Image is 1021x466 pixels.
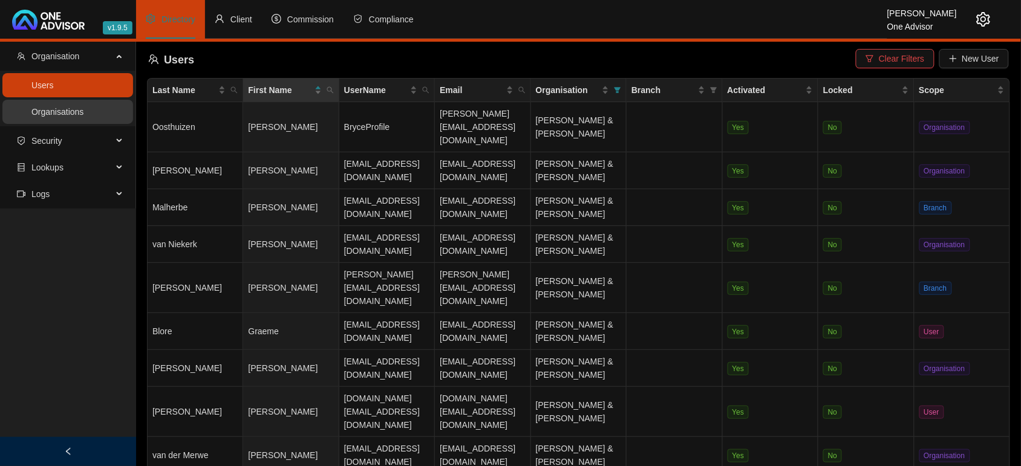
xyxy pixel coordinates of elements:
[353,14,363,24] span: safety
[17,163,25,172] span: database
[152,83,216,97] span: Last Name
[866,54,874,63] span: filter
[435,189,530,226] td: [EMAIL_ADDRESS][DOMAIN_NAME]
[148,102,243,152] td: Oosthuizen
[531,152,627,189] td: [PERSON_NAME] & [PERSON_NAME]
[531,387,627,437] td: [PERSON_NAME] & [PERSON_NAME]
[243,102,339,152] td: [PERSON_NAME]
[949,54,957,63] span: plus
[612,81,624,99] span: filter
[823,164,842,178] span: No
[919,83,996,97] span: Scope
[627,79,722,102] th: Branch
[339,79,435,102] th: UserName
[369,15,414,24] span: Compliance
[710,86,717,94] span: filter
[148,387,243,437] td: [PERSON_NAME]
[422,86,429,94] span: search
[728,201,749,215] span: Yes
[148,79,243,102] th: Last Name
[339,350,435,387] td: [EMAIL_ADDRESS][DOMAIN_NAME]
[161,15,195,24] span: Directory
[962,52,999,65] span: New User
[435,226,530,263] td: [EMAIL_ADDRESS][DOMAIN_NAME]
[228,81,240,99] span: search
[31,189,50,199] span: Logs
[103,21,132,34] span: v1.9.5
[531,263,627,313] td: [PERSON_NAME] & [PERSON_NAME]
[919,282,952,295] span: Branch
[919,362,970,375] span: Organisation
[728,449,749,462] span: Yes
[531,102,627,152] td: [PERSON_NAME] & [PERSON_NAME]
[435,79,530,102] th: Email
[728,362,749,375] span: Yes
[146,14,155,24] span: setting
[531,79,627,102] th: Organisation
[531,350,627,387] td: [PERSON_NAME] & [PERSON_NAME]
[728,282,749,295] span: Yes
[148,54,159,65] span: team
[919,325,944,338] span: User
[17,190,25,198] span: video-camera
[919,406,944,419] span: User
[435,102,530,152] td: [PERSON_NAME][EMAIL_ADDRESS][DOMAIN_NAME]
[435,387,530,437] td: [DOMAIN_NAME][EMAIL_ADDRESS][DOMAIN_NAME]
[327,86,334,94] span: search
[148,263,243,313] td: [PERSON_NAME]
[531,313,627,350] td: [PERSON_NAME] & [PERSON_NAME]
[919,164,970,178] span: Organisation
[339,152,435,189] td: [EMAIL_ADDRESS][DOMAIN_NAME]
[919,201,952,215] span: Branch
[148,189,243,226] td: Malherbe
[435,152,530,189] td: [EMAIL_ADDRESS][DOMAIN_NAME]
[440,83,503,97] span: Email
[31,80,54,90] a: Users
[919,449,970,462] span: Organisation
[272,14,281,24] span: dollar
[518,86,526,94] span: search
[614,86,621,94] span: filter
[164,54,194,66] span: Users
[17,137,25,145] span: safety-certificate
[631,83,695,97] span: Branch
[243,387,339,437] td: [PERSON_NAME]
[17,52,25,60] span: team
[728,121,749,134] span: Yes
[728,83,803,97] span: Activated
[915,79,1011,102] th: Scope
[31,136,62,146] span: Security
[823,121,842,134] span: No
[420,81,432,99] span: search
[148,226,243,263] td: van Niekerk
[215,14,224,24] span: user
[823,282,842,295] span: No
[976,12,991,27] span: setting
[230,15,252,24] span: Client
[856,49,934,68] button: Clear Filters
[148,152,243,189] td: [PERSON_NAME]
[939,49,1009,68] button: New User
[435,350,530,387] td: [EMAIL_ADDRESS][DOMAIN_NAME]
[823,238,842,251] span: No
[531,226,627,263] td: [PERSON_NAME] & [PERSON_NAME]
[230,86,238,94] span: search
[728,325,749,338] span: Yes
[12,10,85,30] img: 2df55531c6924b55f21c4cf5d4484680-logo-light.svg
[887,3,957,16] div: [PERSON_NAME]
[339,313,435,350] td: [EMAIL_ADDRESS][DOMAIN_NAME]
[887,16,957,30] div: One Advisor
[64,447,73,456] span: left
[879,52,924,65] span: Clear Filters
[435,263,530,313] td: [PERSON_NAME][EMAIL_ADDRESS][DOMAIN_NAME]
[823,362,842,375] span: No
[248,83,312,97] span: First Name
[723,79,818,102] th: Activated
[243,350,339,387] td: [PERSON_NAME]
[919,238,970,251] span: Organisation
[823,325,842,338] span: No
[287,15,334,24] span: Commission
[708,81,720,99] span: filter
[31,163,64,172] span: Lookups
[531,189,627,226] td: [PERSON_NAME] & [PERSON_NAME]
